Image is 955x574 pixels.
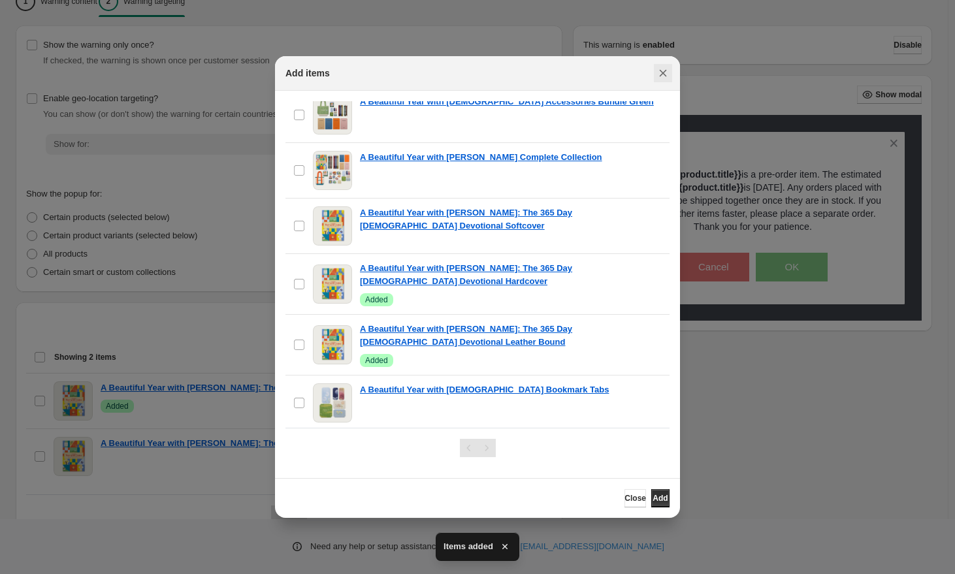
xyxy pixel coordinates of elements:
span: Add [653,493,668,503]
a: A Beautiful Year with [PERSON_NAME]: The 365 Day [DEMOGRAPHIC_DATA] Devotional Softcover [360,206,662,232]
img: A Beautiful Year with Jesus Complete Collection [313,151,352,190]
button: Close [654,64,672,82]
a: A Beautiful Year with [DEMOGRAPHIC_DATA] Accessories Bundle Green [360,95,654,108]
button: Add [651,489,670,507]
img: A Beautiful Year with Jesus: The 365 Day Bible Devotional Softcover [313,206,352,246]
nav: Pagination [460,439,496,457]
span: Items added [444,540,493,553]
img: A Beautiful Year with Jesus: The 365 Day Bible Devotional Hardcover [313,264,352,304]
span: Close [624,493,646,503]
a: A Beautiful Year with [PERSON_NAME]: The 365 Day [DEMOGRAPHIC_DATA] Devotional Hardcover [360,262,662,288]
img: A Beautiful Year with Jesus Bookmark Tabs [313,383,352,423]
a: A Beautiful Year with [PERSON_NAME]: The 365 Day [DEMOGRAPHIC_DATA] Devotional Leather Bound [360,323,662,349]
img: A Beautiful Year with Jesus: The 365 Day Bible Devotional Leather Bound [313,325,352,364]
a: A Beautiful Year with [PERSON_NAME] Complete Collection [360,151,602,164]
span: Added [365,355,388,366]
span: Added [365,295,388,305]
h2: Add items [285,67,330,80]
button: Close [624,489,646,507]
a: A Beautiful Year with [DEMOGRAPHIC_DATA] Bookmark Tabs [360,383,609,396]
